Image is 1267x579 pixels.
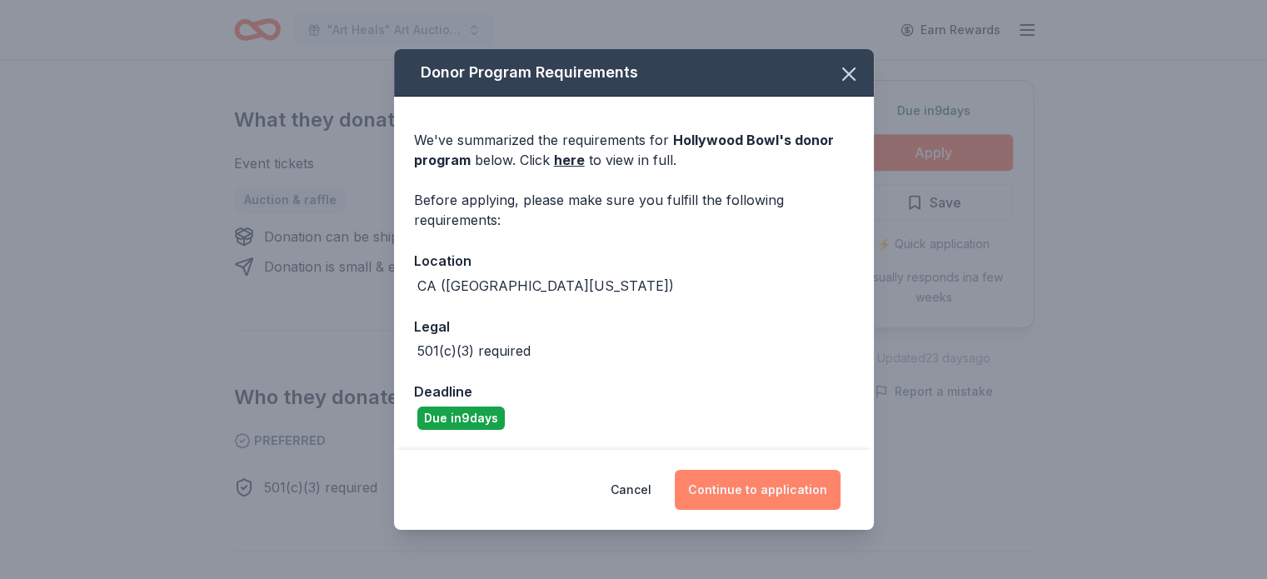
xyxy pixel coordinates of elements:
[414,130,854,170] div: We've summarized the requirements for below. Click to view in full.
[554,150,585,170] a: here
[414,316,854,337] div: Legal
[414,381,854,402] div: Deadline
[417,341,531,361] div: 501(c)(3) required
[611,470,651,510] button: Cancel
[417,407,505,430] div: Due in 9 days
[417,276,674,296] div: CA ([GEOGRAPHIC_DATA][US_STATE])
[394,49,874,97] div: Donor Program Requirements
[675,470,841,510] button: Continue to application
[414,190,854,230] div: Before applying, please make sure you fulfill the following requirements:
[414,250,854,272] div: Location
